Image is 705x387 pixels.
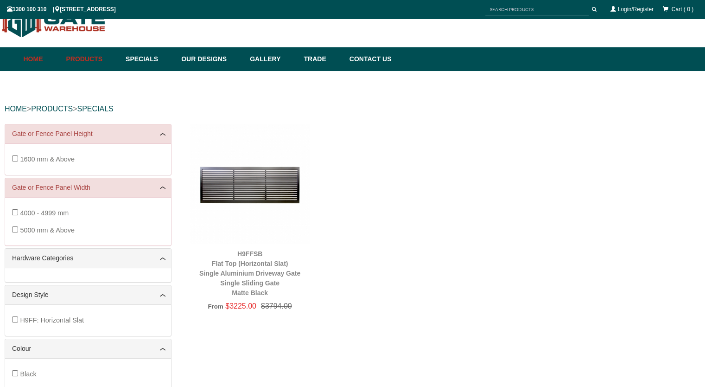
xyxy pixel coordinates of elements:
[31,105,73,113] a: PRODUCTS
[485,4,589,15] input: SEARCH PRODUCTS
[208,303,223,310] span: From
[5,105,27,113] a: HOME
[299,47,344,71] a: Trade
[177,47,245,71] a: Our Designs
[5,94,700,124] div: > >
[12,253,164,263] a: Hardware Categories
[345,47,392,71] a: Contact Us
[121,47,177,71] a: Specials
[20,316,84,324] span: H9FF: Horizontal Slat
[77,105,113,113] a: SPECIALS
[672,6,693,13] span: Cart ( 0 )
[24,47,62,71] a: Home
[12,290,164,300] a: Design Style
[20,370,36,378] span: Black
[62,47,121,71] a: Products
[520,139,705,355] iframe: LiveChat chat widget
[12,344,164,354] a: Colour
[190,124,310,244] img: H9FFSB - Flat Top (Horizontal Slat) - Single Aluminium Driveway Gate - Single Sliding Gate - Matt...
[199,250,300,297] a: H9FFSBFlat Top (Horizontal Slat)Single Aluminium Driveway GateSingle Sliding GateMatte Black
[618,6,654,13] a: Login/Register
[225,302,256,310] span: $3225.00
[256,302,292,310] span: $3794.00
[245,47,299,71] a: Gallery
[20,209,69,217] span: 4000 - 4999 mm
[20,155,75,163] span: 1600 mm & Above
[12,129,164,139] a: Gate or Fence Panel Height
[20,226,75,234] span: 5000 mm & Above
[7,6,116,13] span: 1300 100 310 | [STREET_ADDRESS]
[12,183,164,193] a: Gate or Fence Panel Width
